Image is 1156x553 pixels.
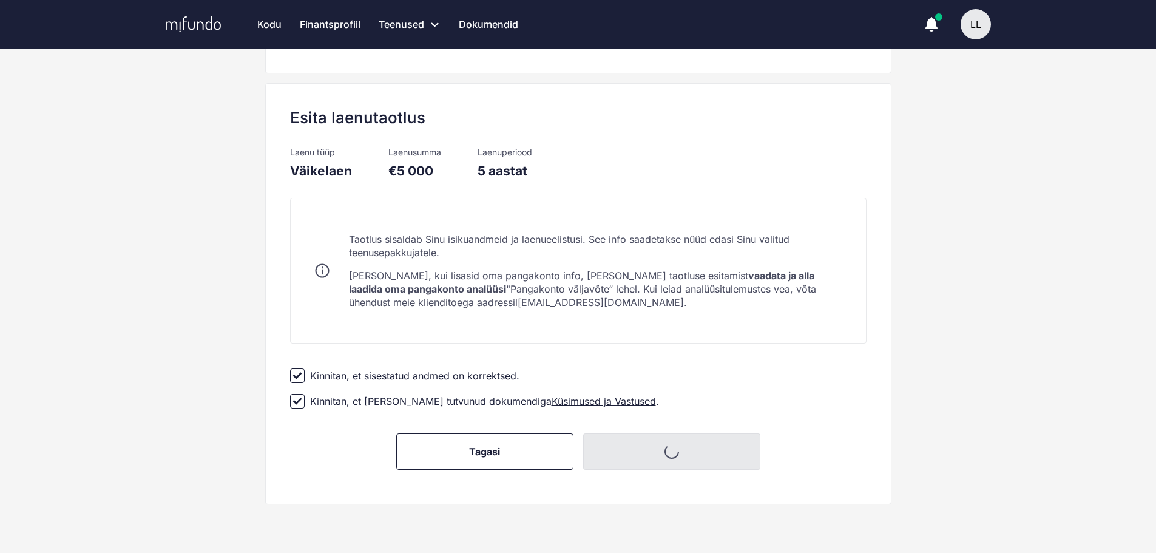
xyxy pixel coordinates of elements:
div: €5 000 [388,163,441,178]
div: Laenuperiood [478,147,532,157]
div: Laenusumma [388,147,441,157]
div: Kinnitan, et sisestatud andmed on korrektsed. [310,369,519,382]
p: Taotlus sisaldab Sinu isikuandmeid ja laenueelistusi. See info saadetakse nüüd edasi Sinu valitud... [349,232,842,259]
p: [PERSON_NAME], kui lisasid oma pangakonto info, [PERSON_NAME] taotluse esitamist "Pangakonto välj... [349,269,842,309]
div: Esita laenutaotlus [290,108,867,127]
button: LL [961,9,991,39]
div: Laenu tüüp [290,147,352,157]
div: Kinnitan, et [PERSON_NAME] tutvunud dokumendiga . [310,395,659,408]
span: Tagasi [469,446,500,458]
a: Küsimused ja Vastused [552,395,656,407]
button: Tagasi [396,433,573,470]
a: [EMAIL_ADDRESS][DOMAIN_NAME] [518,296,684,308]
div: 5 aastat [478,163,532,178]
div: Väikelaen [290,163,352,178]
